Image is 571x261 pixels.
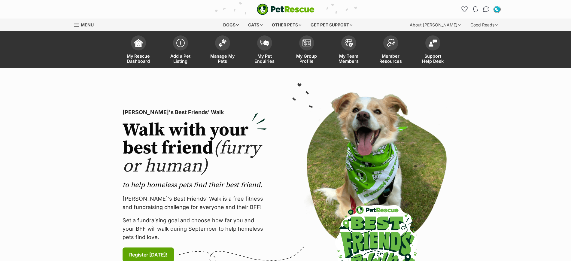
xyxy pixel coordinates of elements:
div: Good Reads [466,19,502,31]
img: notifications-46538b983faf8c2785f20acdc204bb7945ddae34d4c08c2a6579f10ce5e182be.svg [473,6,478,12]
div: Other pets [268,19,305,31]
img: chat-41dd97257d64d25036548639549fe6c8038ab92f7586957e7f3b1b290dea8141.svg [483,6,489,12]
img: dashboard-icon-eb2f2d2d3e046f16d808141f083e7271f6b2e854fb5c12c21221c1fb7104beca.svg [134,39,143,47]
a: My Group Profile [286,32,328,68]
ul: Account quick links [460,5,502,14]
a: Add a Pet Listing [159,32,202,68]
span: Manage My Pets [209,53,236,64]
a: Favourites [460,5,469,14]
a: PetRescue [257,4,314,15]
span: (furry or human) [123,137,260,178]
p: [PERSON_NAME]'s Best Friends' Walk [123,108,267,117]
div: About [PERSON_NAME] [405,19,465,31]
span: My Pet Enquiries [251,53,278,64]
h2: Walk with your best friend [123,121,267,175]
img: group-profile-icon-3fa3cf56718a62981997c0bc7e787c4b2cf8bcc04b72c1350f741eb67cf2f40e.svg [302,39,311,47]
span: Support Help Desk [419,53,446,64]
p: to help homeless pets find their best friend. [123,180,267,190]
span: My Rescue Dashboard [125,53,152,64]
span: My Team Members [335,53,362,64]
a: Conversations [481,5,491,14]
img: pet-enquiries-icon-7e3ad2cf08bfb03b45e93fb7055b45f3efa6380592205ae92323e6603595dc1f.svg [260,40,269,46]
button: My account [492,5,502,14]
a: Support Help Desk [412,32,454,68]
a: My Pet Enquiries [244,32,286,68]
span: Menu [81,22,94,27]
button: Notifications [471,5,480,14]
img: Sayla Kimber profile pic [494,6,500,12]
div: Cats [244,19,267,31]
a: Menu [74,19,98,30]
a: Member Resources [370,32,412,68]
a: My Rescue Dashboard [117,32,159,68]
div: Dogs [219,19,243,31]
span: Member Resources [377,53,404,64]
img: team-members-icon-5396bd8760b3fe7c0b43da4ab00e1e3bb1a5d9ba89233759b79545d2d3fc5d0d.svg [345,39,353,47]
img: help-desk-icon-fdf02630f3aa405de69fd3d07c3f3aa587a6932b1a1747fa1d2bba05be0121f9.svg [429,39,437,47]
a: Manage My Pets [202,32,244,68]
div: Get pet support [306,19,357,31]
p: Set a fundraising goal and choose how far you and your BFF will walk during September to help hom... [123,216,267,241]
span: Register [DATE]! [129,251,167,258]
img: add-pet-listing-icon-0afa8454b4691262ce3f59096e99ab1cd57d4a30225e0717b998d2c9b9846f56.svg [176,39,185,47]
span: My Group Profile [293,53,320,64]
a: My Team Members [328,32,370,68]
img: logo-e224e6f780fb5917bec1dbf3a21bbac754714ae5b6737aabdf751b685950b380.svg [257,4,314,15]
p: [PERSON_NAME]’s Best Friends' Walk is a free fitness and fundraising challenge for everyone and t... [123,195,267,211]
img: manage-my-pets-icon-02211641906a0b7f246fdf0571729dbe1e7629f14944591b6c1af311fb30b64b.svg [218,39,227,47]
img: member-resources-icon-8e73f808a243e03378d46382f2149f9095a855e16c252ad45f914b54edf8863c.svg [387,39,395,47]
span: Add a Pet Listing [167,53,194,64]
